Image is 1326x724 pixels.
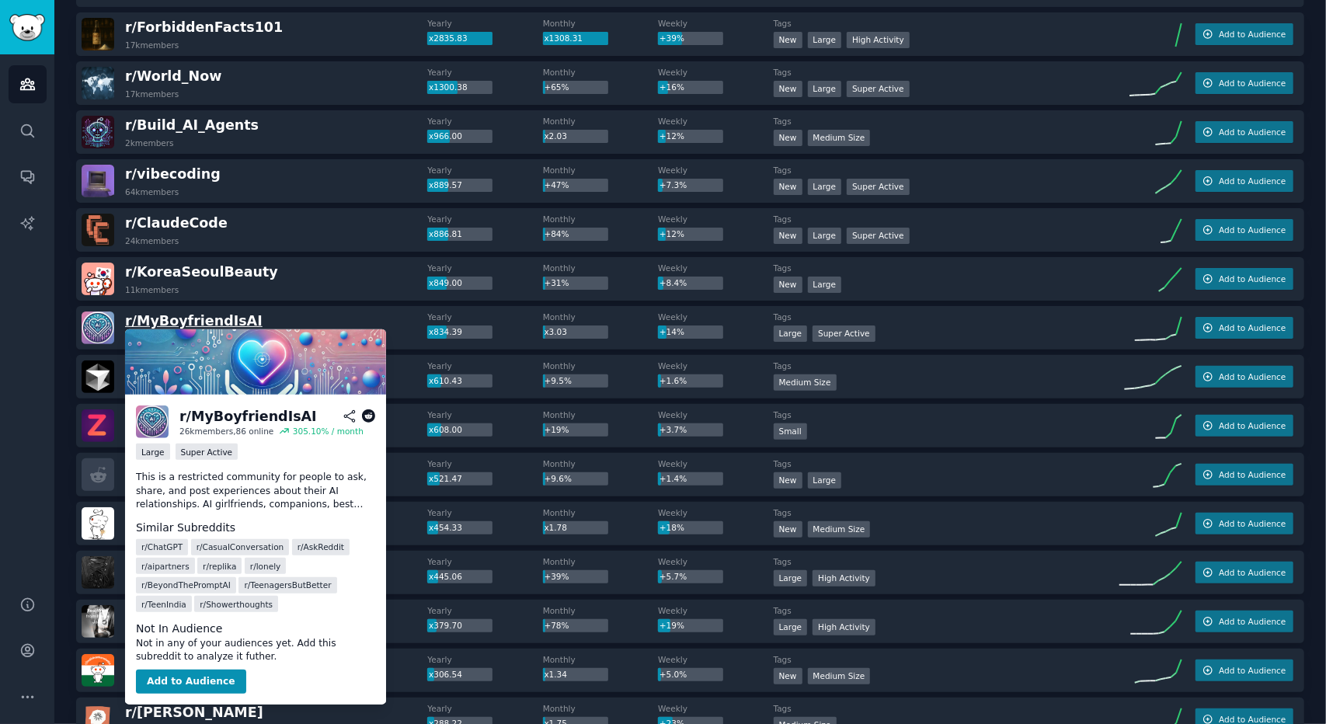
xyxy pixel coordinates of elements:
dt: Monthly [543,556,658,567]
span: +65% [545,82,569,92]
span: Add to Audience [1219,322,1286,333]
div: Large [808,472,842,489]
button: Add to Audience [1195,170,1293,192]
span: x521.47 [429,474,462,483]
img: RemoteWorkers [82,605,114,638]
span: r/ vibecoding [125,166,221,182]
span: +78% [545,621,569,630]
div: 305.10 % / month [293,426,364,437]
div: New [774,277,802,293]
span: +14% [660,327,684,336]
dt: Yearly [427,703,542,714]
dt: Monthly [543,18,658,29]
img: World_Now [82,67,114,99]
dt: Yearly [427,165,542,176]
button: Add to Audience [1195,72,1293,94]
img: Build_AI_Agents [82,116,114,148]
dt: Weekly [658,263,773,273]
dt: Monthly [543,67,658,78]
div: Medium Size [808,521,871,538]
span: +8.4% [660,278,687,287]
img: zepto [82,409,114,442]
button: Add to Audience [1195,562,1293,583]
span: Add to Audience [1219,371,1286,382]
div: Super Active [847,179,910,195]
dt: Monthly [543,312,658,322]
div: New [774,228,802,244]
span: x2835.83 [429,33,468,43]
span: Add to Audience [1219,29,1286,40]
span: x889.57 [429,180,462,190]
dt: Weekly [658,360,773,371]
div: 24k members [125,235,179,246]
dt: Tags [774,165,1119,176]
div: High Activity [813,570,875,587]
img: KoreaSeoulBeauty [82,263,114,295]
span: +47% [545,180,569,190]
dt: Weekly [658,654,773,665]
div: New [774,472,802,489]
dt: Yearly [427,116,542,127]
dt: Monthly [543,654,658,665]
span: r/ lonely [250,560,280,571]
div: Large [808,32,842,48]
div: Large [774,325,808,342]
div: Large [808,277,842,293]
div: Super Active [813,325,875,342]
div: Super Active [176,444,238,460]
img: ClaudeCode [82,214,114,246]
span: +9.6% [545,474,572,483]
span: x849.00 [429,278,462,287]
dt: Tags [774,605,1119,616]
span: +84% [545,229,569,238]
button: Add to Audience [1195,23,1293,45]
dt: Monthly [543,605,658,616]
div: Large [774,570,808,587]
span: +1.4% [660,474,687,483]
dt: Monthly [543,703,658,714]
img: CursorAI [82,360,114,393]
span: x454.33 [429,523,462,532]
span: r/ ClaudeCode [125,215,228,231]
span: +5.7% [660,572,687,581]
span: r/ TeenIndia [141,598,186,609]
dt: Yearly [427,18,542,29]
span: +5.0% [660,670,687,679]
span: x445.06 [429,572,462,581]
dt: Weekly [658,312,773,322]
span: x834.39 [429,327,462,336]
span: +1.6% [660,376,687,385]
dt: Weekly [658,165,773,176]
span: +19% [545,425,569,434]
span: Add to Audience [1219,567,1286,578]
span: r/ KoreaSeoulBeauty [125,264,278,280]
dt: Tags [774,67,1119,78]
p: This is a restricted community for people to ask, share, and post experiences about their AI rela... [136,471,375,512]
div: New [774,668,802,684]
span: x3.03 [545,327,568,336]
span: +39% [545,572,569,581]
span: x306.54 [429,670,462,679]
img: indiehackersindia [82,654,114,687]
span: x1.34 [545,670,568,679]
dt: Monthly [543,458,658,469]
span: r/ aipartners [141,560,190,571]
dt: Yearly [427,409,542,420]
div: 11k members [125,284,179,295]
dt: Yearly [427,556,542,567]
div: Large [774,619,808,635]
span: Add to Audience [1219,273,1286,284]
img: MyBoyfriendIsAI [82,312,114,344]
dt: Tags [774,409,1119,420]
span: x886.81 [429,229,462,238]
dt: Yearly [427,360,542,371]
span: r/ replika [203,560,236,571]
dt: Tags [774,703,1119,714]
span: Add to Audience [1219,469,1286,480]
button: Add to Audience [1195,366,1293,388]
span: +18% [660,523,684,532]
span: r/ BeyondThePromptAI [141,580,231,590]
dt: Tags [774,556,1119,567]
div: 2k members [125,137,174,148]
dt: Tags [774,458,1119,469]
